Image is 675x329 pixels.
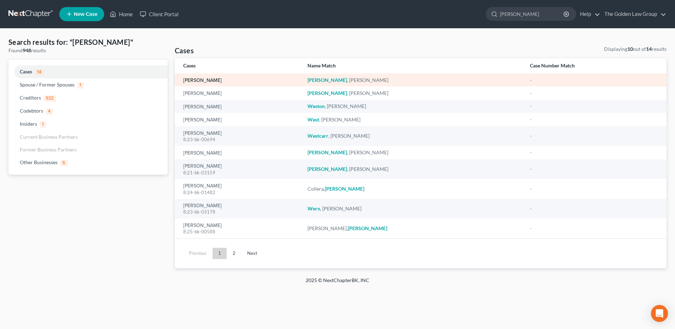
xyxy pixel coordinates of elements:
div: , [PERSON_NAME] [307,103,519,110]
span: 6 [60,160,68,166]
a: Help [577,8,600,20]
strong: 948 [23,47,31,53]
em: Wern [307,205,320,211]
a: Creditors922 [8,91,168,104]
a: [PERSON_NAME] [183,131,222,136]
div: , [PERSON_NAME] [307,77,519,84]
em: Westcarr [307,133,328,139]
span: Current Business Partners [20,134,78,140]
div: , [PERSON_NAME] [307,116,519,123]
strong: 14 [646,46,652,52]
a: The Golden Law Group [601,8,666,20]
div: Displaying out of results [604,46,667,53]
div: , [PERSON_NAME] [307,166,519,173]
a: Cases14 [8,65,168,78]
div: , [PERSON_NAME] [307,132,519,139]
a: 1 [213,248,227,259]
strong: 10 [627,46,633,52]
a: Insiders1 [8,118,168,131]
div: , [PERSON_NAME] [307,149,519,156]
a: [PERSON_NAME] [183,164,222,169]
div: 8:24-bk-01482 [183,189,296,196]
a: Spouse / Former Spouses1 [8,78,168,91]
a: [PERSON_NAME] [183,151,222,156]
a: [PERSON_NAME] [183,78,222,83]
span: New Case [74,12,97,17]
span: 4 [46,108,53,115]
a: [PERSON_NAME] [183,184,222,189]
span: 1 [40,121,46,128]
em: [PERSON_NAME] [307,149,347,155]
em: Weston [307,103,325,109]
h4: Cases [175,46,194,55]
div: 8:23-bk-00694 [183,136,296,143]
a: Other Businesses6 [8,156,168,169]
a: Codebtors4 [8,104,168,118]
span: Cases [20,68,32,74]
a: Next [241,248,263,259]
div: - [530,103,658,110]
span: 1 [77,82,84,89]
div: 8:21-bk-03159 [183,169,296,176]
th: Cases [175,58,302,73]
em: West [307,116,319,122]
h4: Search results for: "[PERSON_NAME]" [8,37,168,47]
span: 922 [44,95,56,102]
div: 8:25-bk-00588 [183,228,296,235]
div: - [530,205,658,212]
span: Insiders [20,121,37,127]
span: Spouse / Former Spouses [20,82,74,88]
div: Open Intercom Messenger [651,305,668,322]
span: Former Business Partners [20,146,77,152]
div: 8:23-bk-03178 [183,209,296,215]
th: Name Match [302,58,524,73]
em: [PERSON_NAME] [307,166,347,172]
span: Creditors [20,95,41,101]
div: [PERSON_NAME], [307,225,519,232]
div: - [530,225,658,232]
div: 2025 © NextChapterBK, INC [136,277,539,289]
div: - [530,166,658,173]
em: [PERSON_NAME] [307,90,347,96]
span: Codebtors [20,108,43,114]
div: Collera, [307,185,519,192]
div: - [530,90,658,97]
span: 14 [35,69,44,76]
a: Home [106,8,136,20]
em: [PERSON_NAME] [348,225,387,231]
div: , [PERSON_NAME] [307,90,519,97]
em: [PERSON_NAME] [307,77,347,83]
div: , [PERSON_NAME] [307,205,519,212]
a: Client Portal [136,8,182,20]
input: Search by name... [500,7,565,20]
em: [PERSON_NAME] [325,186,364,192]
div: Found results [8,47,168,54]
div: - [530,185,658,192]
a: Former Business Partners [8,143,168,156]
a: 2 [227,248,241,259]
a: [PERSON_NAME] [183,118,222,122]
div: - [530,77,658,84]
a: [PERSON_NAME] [183,223,222,228]
div: - [530,132,658,139]
a: [PERSON_NAME] [183,91,222,96]
div: - [530,116,658,123]
span: Other Businesses [20,159,58,165]
a: [PERSON_NAME] [183,203,222,208]
th: Case Number Match [524,58,667,73]
a: [PERSON_NAME] [183,104,222,109]
div: - [530,149,658,156]
a: Current Business Partners [8,131,168,143]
